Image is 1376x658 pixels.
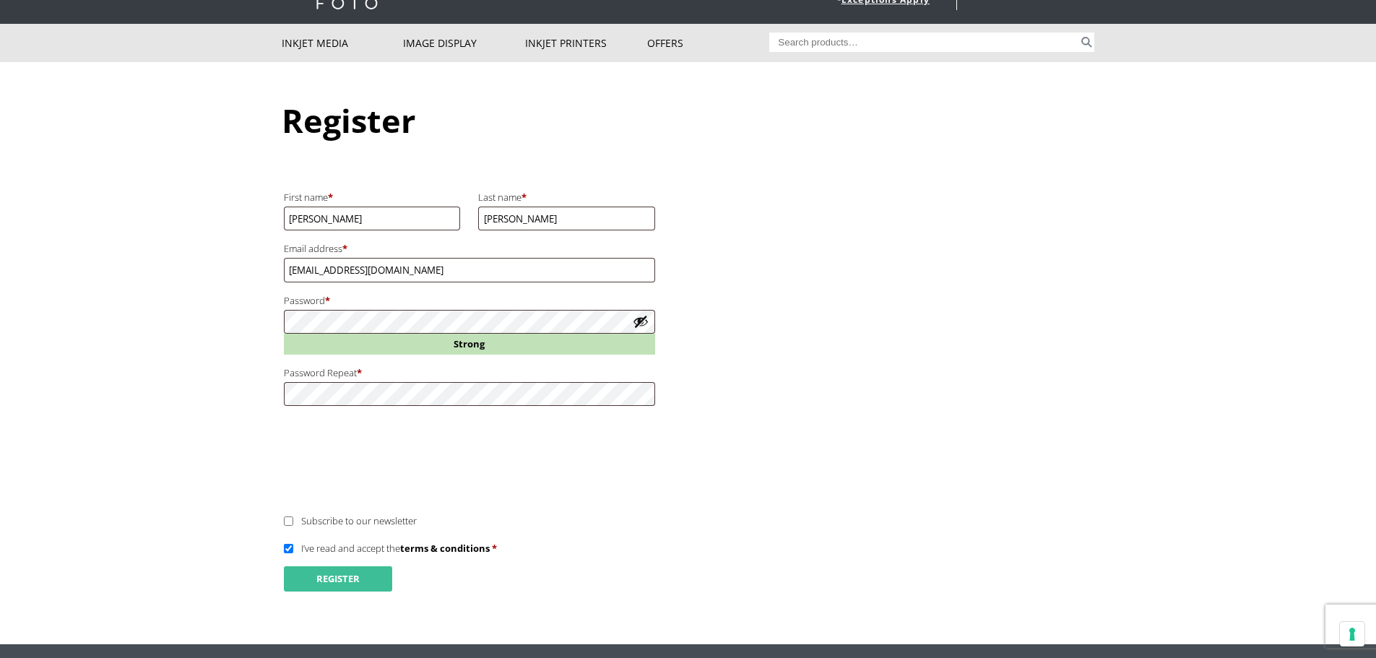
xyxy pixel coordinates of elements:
[1340,622,1364,646] button: Your consent preferences for tracking technologies
[403,24,525,62] a: Image Display
[284,239,655,258] label: Email address
[633,313,649,329] button: Show password
[400,542,490,555] a: terms & conditions
[284,291,655,310] label: Password
[284,334,655,355] div: Strong
[284,566,392,592] button: Register
[284,544,293,553] input: I’ve read and accept theterms & conditions *
[478,188,655,207] label: Last name
[282,24,404,62] a: Inkjet Media
[769,33,1078,52] input: Search products…
[647,24,769,62] a: Offers
[282,423,501,479] iframe: reCAPTCHA
[301,542,490,555] span: I’ve read and accept the
[284,363,655,382] label: Password Repeat
[301,514,417,527] span: Subscribe to our newsletter
[284,188,461,207] label: First name
[525,24,647,62] a: Inkjet Printers
[282,98,1095,142] h1: Register
[284,516,293,526] input: Subscribe to our newsletter
[1078,33,1095,52] button: Search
